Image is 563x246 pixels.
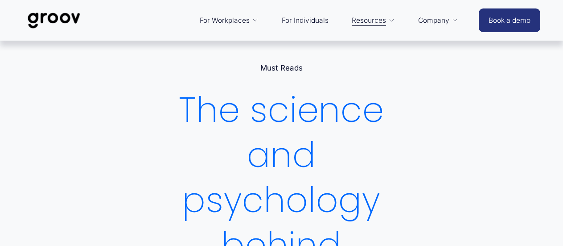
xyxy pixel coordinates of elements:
span: For Workplaces [200,14,250,27]
span: Company [418,14,449,27]
a: folder dropdown [414,10,463,31]
a: For Individuals [277,10,333,31]
a: folder dropdown [195,10,263,31]
a: folder dropdown [347,10,400,31]
a: Book a demo [479,8,540,32]
a: Must Reads [260,63,303,72]
span: Resources [352,14,386,27]
img: Groov | Workplace Science Platform | Unlock Performance | Drive Results [23,6,86,35]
